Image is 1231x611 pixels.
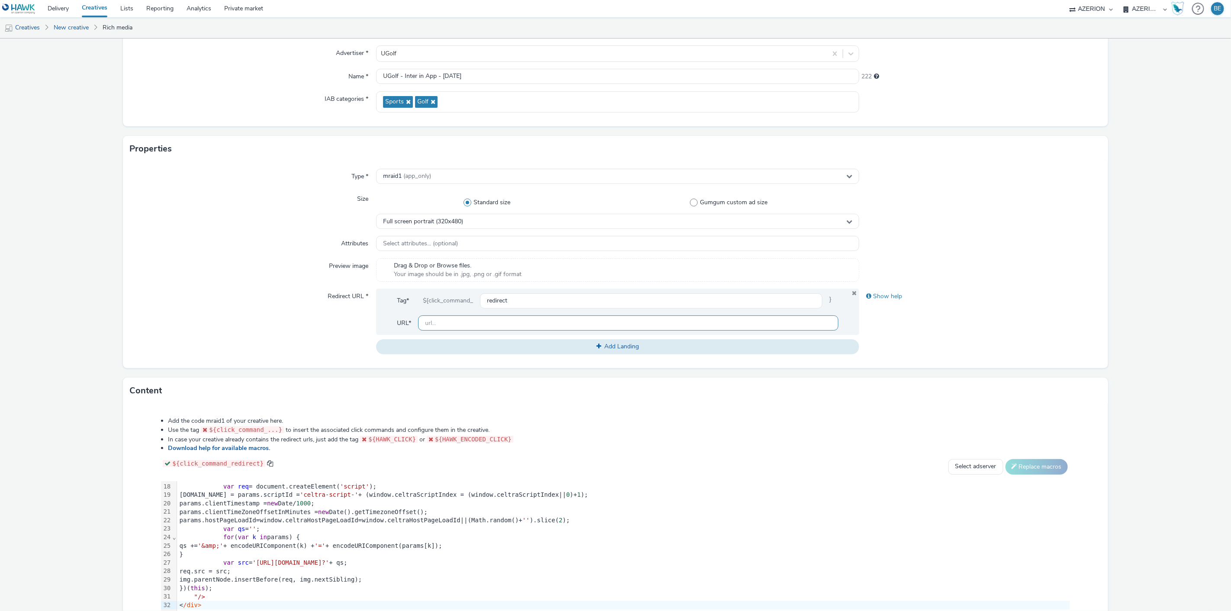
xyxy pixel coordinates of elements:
span: for [223,534,234,540]
div: 19 [161,491,172,499]
div: 30 [161,584,172,593]
span: 2 [559,517,562,524]
input: Name [376,69,860,84]
h3: Properties [129,142,172,155]
span: /div> [183,601,201,608]
label: Advertiser * [332,45,372,58]
span: var [223,483,234,490]
img: mobile [4,24,13,32]
span: this [190,585,205,592]
div: 32 [161,601,172,610]
span: ${click_command_redirect} [172,460,264,467]
span: k [252,534,256,540]
div: BE [1214,2,1221,15]
label: Preview image [325,258,372,270]
span: '' [522,517,530,524]
div: ${click_command_ [416,293,480,309]
span: var [223,559,234,566]
span: (app_only) [403,172,431,180]
span: '=' [315,542,325,549]
div: 18 [161,482,172,491]
label: Attributes [338,236,372,248]
span: Fold line [172,534,176,540]
span: var [238,534,249,540]
img: Hawk Academy [1171,2,1184,16]
span: new [318,508,329,515]
div: 26 [161,550,172,559]
span: 0 [566,491,570,498]
span: 'script' [340,483,369,490]
span: Add Landing [604,342,639,351]
span: } [822,293,838,309]
li: Use the tag to insert the associated click commands and configure them in the creative. [168,425,1070,434]
a: Download help for available macros. [168,444,274,452]
div: 24 [161,533,172,542]
span: Sports [385,98,404,106]
label: IAB categories * [321,91,372,103]
span: 1000 [296,500,311,507]
input: url... [418,315,839,331]
div: 21 [161,508,172,516]
label: Size [354,191,372,203]
div: Maximum 255 characters [874,72,879,81]
span: 222 [861,72,872,81]
a: Hawk Academy [1171,2,1188,16]
li: In case your creative already contains the redirect urls, just add the tag or [168,435,1070,444]
span: in [260,534,267,540]
span: qs [238,525,245,532]
span: mraid1 [383,173,431,180]
li: Add the code mraid1 of your creative here. [168,417,1070,425]
button: Add Landing [376,339,860,354]
span: '&amp;' [198,542,223,549]
div: 22 [161,516,172,525]
span: var [223,525,234,532]
div: 28 [161,567,172,576]
span: req [238,483,249,490]
a: New creative [49,17,93,38]
span: ${HAWK_ENCODED_CLICK} [435,436,512,443]
span: src [238,559,249,566]
div: Show help [859,289,1101,304]
span: '[URL][DOMAIN_NAME]?' [252,559,329,566]
h3: Content [129,384,162,397]
div: 25 [161,542,172,550]
span: ${click_command_...} [209,426,282,433]
img: undefined Logo [2,3,35,14]
span: 1 [577,491,580,498]
span: new [267,500,278,507]
span: "/> [194,593,205,600]
div: 29 [161,576,172,584]
div: 27 [161,559,172,567]
span: Gumgum custom ad size [700,198,767,207]
span: Select attributes... (optional) [383,240,458,248]
label: Type * [348,169,372,181]
label: Name * [345,69,372,81]
div: 31 [161,592,172,601]
span: copy to clipboard [267,460,273,466]
span: ${HAWK_CLICK} [368,436,416,443]
span: Your image should be in .jpg, .png or .gif format [394,270,522,279]
button: Replace macros [1005,459,1068,475]
label: Redirect URL * [324,289,372,301]
span: Golf [417,98,429,106]
span: Full screen portrait (320x480) [383,218,463,225]
div: 20 [161,499,172,508]
span: Drag & Drop or Browse files. [394,261,522,270]
span: 'celtra-script-' [300,491,358,498]
span: '' [249,525,256,532]
span: Standard size [474,198,510,207]
div: 23 [161,524,172,533]
a: Rich media [98,17,137,38]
